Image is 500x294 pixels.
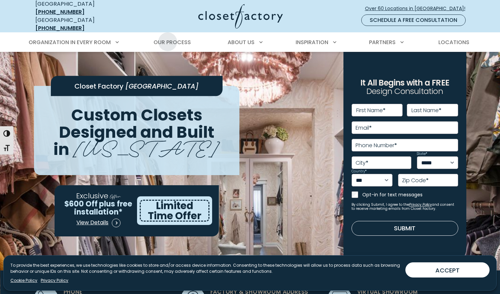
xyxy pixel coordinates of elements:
span: $600 Off [64,199,98,209]
span: Limited Time Offer [148,199,201,223]
label: Phone Number [356,143,397,148]
a: Schedule a Free Consultation [361,14,466,26]
a: [PHONE_NUMBER] [35,24,85,32]
label: First Name [356,108,386,113]
span: Locations [438,38,469,46]
span: Our Process [154,38,191,46]
span: It All Begins with a FREE [360,77,449,88]
span: Organization in Every Room [29,38,111,46]
label: Last Name [411,108,441,113]
a: Privacy Policy [41,277,68,284]
span: About Us [228,38,255,46]
button: ACCEPT [405,262,490,277]
label: Opt-in for text messages [362,191,458,198]
small: By clicking Submit, I agree to the and consent to receive marketing emails from Closet Factory. [352,203,458,211]
label: City [356,160,368,166]
label: Email [356,125,372,131]
span: Designed and Built in [54,121,214,161]
a: Privacy Policy [409,202,432,207]
label: State [417,152,427,156]
a: [PHONE_NUMBER] [35,8,85,16]
nav: Primary Menu [24,33,476,52]
span: View Details [76,219,108,227]
button: Submit [352,221,458,236]
label: Zip Code [402,178,429,183]
span: Design Consultation [366,86,443,97]
a: Cookie Policy [10,277,37,284]
span: Inspiration [296,38,328,46]
span: plus free installation* [74,199,132,217]
span: Offer [110,192,121,200]
span: Custom Closets [71,104,202,126]
div: [GEOGRAPHIC_DATA] [35,16,133,32]
span: Partners [369,38,396,46]
span: [GEOGRAPHIC_DATA] [125,81,199,91]
span: Over 60 Locations in [GEOGRAPHIC_DATA]! [365,5,471,12]
span: Closet Factory [74,81,124,91]
a: Over 60 Locations in [GEOGRAPHIC_DATA]! [365,3,471,14]
span: [US_STATE] [73,131,220,162]
label: Country [352,170,367,173]
span: Exclusive [76,191,108,201]
p: To provide the best experiences, we use technologies like cookies to store and/or access device i... [10,262,400,274]
a: View Details [76,216,121,230]
img: Closet Factory Logo [198,4,283,29]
